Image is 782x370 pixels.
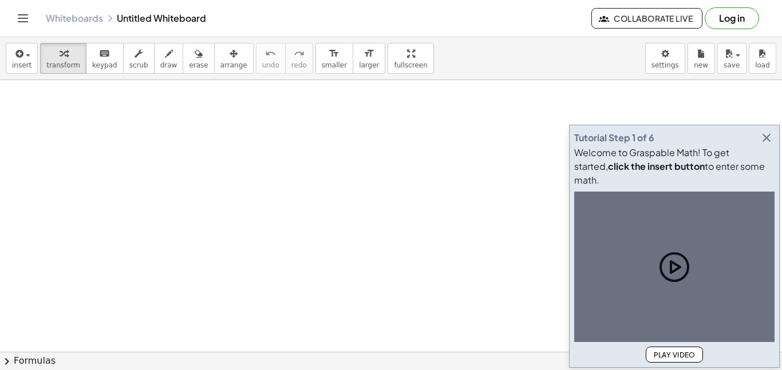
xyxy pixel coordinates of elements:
span: Play Video [653,351,696,359]
button: scrub [123,43,155,74]
button: insert [6,43,38,74]
button: draw [154,43,184,74]
span: new [694,61,708,69]
button: format_sizelarger [353,43,385,74]
i: keyboard [99,47,110,61]
span: save [724,61,740,69]
span: draw [160,61,177,69]
button: load [749,43,776,74]
a: Whiteboards [46,13,103,24]
button: save [717,43,747,74]
button: undoundo [256,43,286,74]
span: insert [12,61,31,69]
span: transform [46,61,80,69]
span: erase [189,61,208,69]
span: redo [291,61,307,69]
button: new [688,43,715,74]
div: Welcome to Graspable Math! To get started, to enter some math. [574,146,775,187]
i: format_size [364,47,374,61]
span: Collaborate Live [601,13,693,23]
button: Toggle navigation [14,9,32,27]
button: keyboardkeypad [86,43,124,74]
button: Log in [705,7,759,29]
span: arrange [220,61,247,69]
span: fullscreen [394,61,427,69]
span: larger [359,61,379,69]
span: keypad [92,61,117,69]
b: click the insert button [608,160,705,172]
button: fullscreen [388,43,433,74]
i: format_size [329,47,339,61]
span: settings [651,61,679,69]
i: redo [294,47,305,61]
span: smaller [322,61,347,69]
button: transform [40,43,86,74]
button: Play Video [646,347,703,363]
button: Collaborate Live [591,8,702,29]
button: arrange [214,43,254,74]
span: scrub [129,61,148,69]
span: load [755,61,770,69]
span: undo [262,61,279,69]
button: erase [183,43,214,74]
i: undo [265,47,276,61]
div: Tutorial Step 1 of 6 [574,131,654,145]
button: settings [645,43,685,74]
button: redoredo [285,43,313,74]
button: format_sizesmaller [315,43,353,74]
